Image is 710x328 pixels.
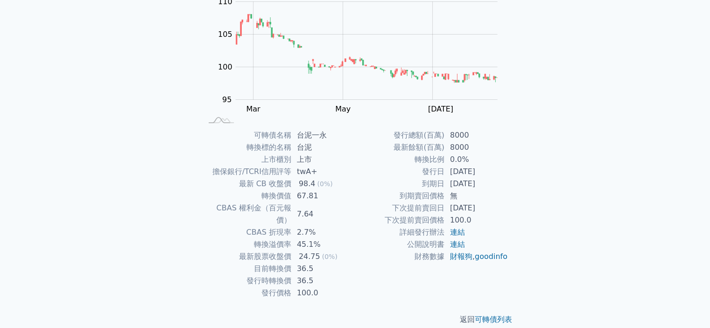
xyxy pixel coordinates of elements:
[291,154,355,166] td: 上市
[218,30,232,39] tspan: 105
[202,202,291,226] td: CBAS 權利金（百元報價）
[450,240,465,249] a: 連結
[355,178,444,190] td: 到期日
[444,178,508,190] td: [DATE]
[355,154,444,166] td: 轉換比例
[317,180,332,188] span: (0%)
[222,95,232,104] tspan: 95
[291,226,355,238] td: 2.7%
[297,251,322,263] div: 24.75
[663,283,710,328] iframe: Chat Widget
[450,228,465,237] a: 連結
[663,283,710,328] div: 聊天小工具
[355,141,444,154] td: 最新餘額(百萬)
[355,129,444,141] td: 發行總額(百萬)
[202,178,291,190] td: 最新 CB 收盤價
[444,166,508,178] td: [DATE]
[428,105,453,113] tspan: [DATE]
[291,238,355,251] td: 45.1%
[291,190,355,202] td: 67.81
[202,238,291,251] td: 轉換溢價率
[444,141,508,154] td: 8000
[355,190,444,202] td: 到期賣回價格
[444,214,508,226] td: 100.0
[475,252,507,261] a: goodinfo
[202,141,291,154] td: 轉換標的名稱
[444,251,508,263] td: ,
[291,275,355,287] td: 36.5
[291,287,355,299] td: 100.0
[291,129,355,141] td: 台泥一永
[202,251,291,263] td: 最新股票收盤價
[291,202,355,226] td: 7.64
[218,63,232,71] tspan: 100
[444,202,508,214] td: [DATE]
[355,214,444,226] td: 下次提前賣回價格
[322,253,337,260] span: (0%)
[202,226,291,238] td: CBAS 折現率
[202,154,291,166] td: 上市櫃別
[444,129,508,141] td: 8000
[450,252,472,261] a: 財報狗
[355,166,444,178] td: 發行日
[335,105,351,113] tspan: May
[191,314,520,325] p: 返回
[202,287,291,299] td: 發行價格
[291,141,355,154] td: 台泥
[202,263,291,275] td: 目前轉換價
[475,315,512,324] a: 可轉債列表
[355,226,444,238] td: 詳細發行辦法
[444,190,508,202] td: 無
[297,178,317,190] div: 98.4
[246,105,260,113] tspan: Mar
[202,190,291,202] td: 轉換價值
[202,129,291,141] td: 可轉債名稱
[202,275,291,287] td: 發行時轉換價
[202,166,291,178] td: 擔保銀行/TCRI信用評等
[355,202,444,214] td: 下次提前賣回日
[355,251,444,263] td: 財務數據
[291,263,355,275] td: 36.5
[291,166,355,178] td: twA+
[444,154,508,166] td: 0.0%
[355,238,444,251] td: 公開說明書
